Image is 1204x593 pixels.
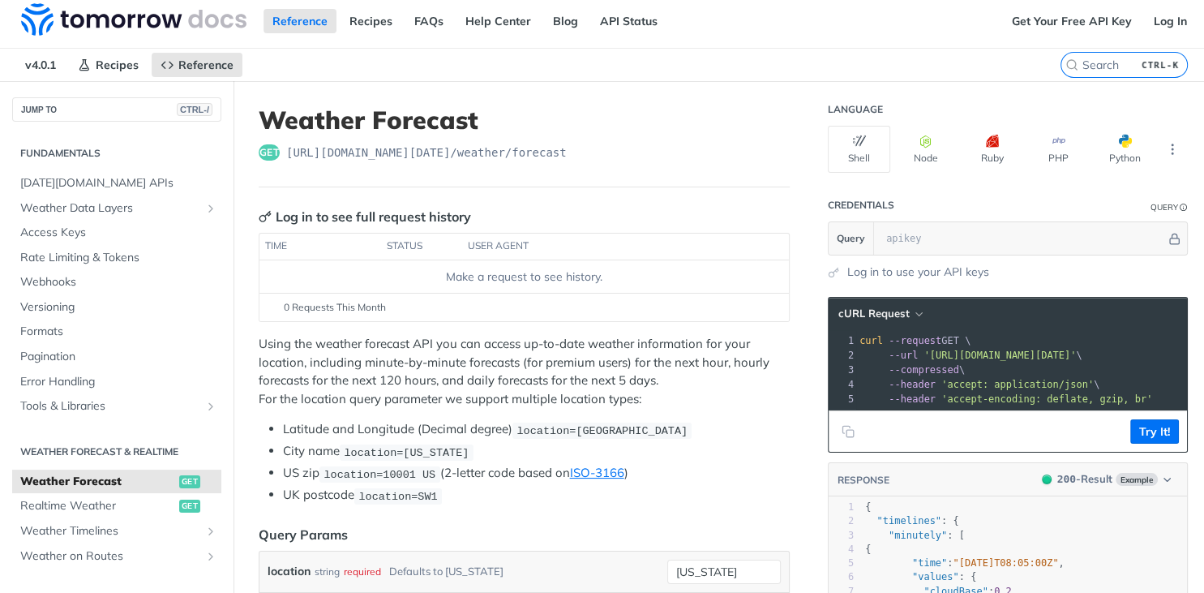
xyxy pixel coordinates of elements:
[876,515,940,526] span: "timelines"
[178,58,234,72] span: Reference
[283,486,790,505] li: UK postcode
[828,103,883,116] div: Language
[177,103,212,116] span: CTRL-/
[829,529,854,543] div: 3
[829,543,854,556] div: 4
[847,264,989,281] a: Log in to use your API keys
[12,246,221,270] a: Rate Limiting & Tokens
[859,335,970,346] span: GET \
[829,514,854,528] div: 2
[323,468,435,480] span: location=10001 US
[859,350,1082,361] span: \
[865,557,1065,569] span: : ,
[259,105,790,135] h1: Weather Forecast
[1130,419,1179,444] button: Try It!
[829,348,856,363] div: 2
[12,270,221,294] a: Webhooks
[829,333,856,348] div: 1
[462,234,756,260] th: user agent
[259,335,790,408] p: Using the weather forecast API you can access up-to-date weather information for your location, i...
[204,400,217,413] button: Show subpages for Tools & Libraries
[12,171,221,196] a: [DATE][DOMAIN_NAME] APIs
[12,494,221,518] a: Realtime Weatherget
[865,571,976,582] span: : {
[20,374,217,390] span: Error Handling
[12,370,221,394] a: Error Handling
[889,335,941,346] span: --request
[829,363,856,377] div: 3
[828,126,890,173] button: Shell
[859,379,1099,390] span: \
[12,345,221,369] a: Pagination
[12,221,221,245] a: Access Keys
[1027,126,1090,173] button: PHP
[1165,142,1180,157] svg: More ellipsis
[865,530,965,541] span: : [
[941,379,1094,390] span: 'accept: application/json'
[20,548,200,565] span: Weather on Routes
[283,420,790,439] li: Latitude and Longitude (Decimal degree)
[889,350,918,361] span: --url
[20,349,217,365] span: Pagination
[259,210,272,223] svg: Key
[405,9,452,33] a: FAQs
[837,419,859,444] button: Copy to clipboard
[838,307,910,320] span: cURL Request
[12,196,221,221] a: Weather Data LayersShow subpages for Weather Data Layers
[259,525,348,544] div: Query Params
[179,500,200,513] span: get
[12,544,221,569] a: Weather on RoutesShow subpages for Weather on Routes
[837,472,890,488] button: RESPONSE
[12,519,221,544] a: Weather TimelinesShow subpages for Weather Timelines
[20,324,217,340] span: Formats
[21,3,246,36] img: Tomorrow.io Weather API Docs
[268,560,311,583] label: location
[12,394,221,419] a: Tools & LibrariesShow subpages for Tools & Libraries
[20,274,217,290] span: Webhooks
[865,515,959,526] span: : {
[344,560,381,583] div: required
[1094,126,1156,173] button: Python
[912,557,947,569] span: "time"
[358,490,437,502] span: location=SW1
[20,474,175,490] span: Weather Forecast
[1145,9,1196,33] a: Log In
[1166,230,1183,247] button: Hide
[20,523,200,539] span: Weather Timelines
[152,53,242,77] a: Reference
[16,53,65,77] span: v4.0.1
[878,222,1166,255] input: apikey
[12,97,221,122] button: JUMP TOCTRL-/
[1057,471,1112,488] div: - Result
[264,9,336,33] a: Reference
[889,530,947,541] span: "minutely"
[283,442,790,461] li: City name
[894,126,957,173] button: Node
[20,225,217,241] span: Access Keys
[20,398,200,415] span: Tools & Libraries
[286,144,567,161] span: https://api.tomorrow.io/v4/weather/forecast
[865,501,871,513] span: {
[266,269,782,286] div: Make a request to see history.
[12,470,221,494] a: Weather Forecastget
[12,295,221,320] a: Versioning
[341,9,401,33] a: Recipes
[1160,137,1185,161] button: More Languages
[69,53,148,77] a: Recipes
[1003,9,1141,33] a: Get Your Free API Key
[544,9,587,33] a: Blog
[20,200,200,217] span: Weather Data Layers
[833,306,928,322] button: cURL Request
[1150,201,1178,213] div: Query
[828,199,894,212] div: Credentials
[204,550,217,563] button: Show subpages for Weather on Routes
[12,320,221,344] a: Formats
[1180,204,1188,212] i: Information
[96,58,139,72] span: Recipes
[344,446,469,458] span: location=[US_STATE]
[1042,475,1052,484] span: 200
[829,570,854,584] div: 6
[570,465,624,480] a: ISO-3166
[284,300,386,315] span: 0 Requests This Month
[953,557,1058,569] span: "[DATE]T08:05:00Z"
